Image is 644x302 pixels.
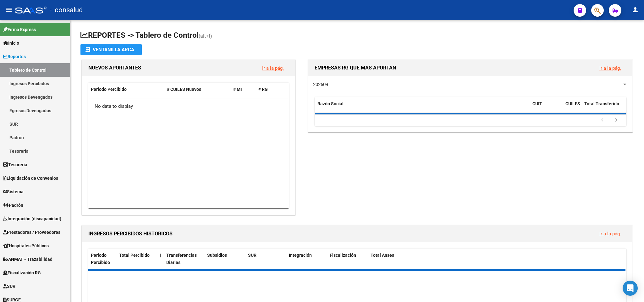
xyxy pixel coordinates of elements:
a: Ir a la pág. [262,65,284,71]
a: go to next page [610,117,622,124]
mat-icon: person [631,6,639,14]
div: Ventanilla ARCA [85,44,137,55]
datatable-header-cell: Razón Social [315,97,530,118]
span: Total Percibido [119,253,150,258]
span: # CUILES Nuevos [167,87,201,92]
span: (alt+t) [199,33,212,39]
span: Total Anses [371,253,394,258]
datatable-header-cell: # RG [256,83,281,96]
datatable-header-cell: Total Percibido [117,249,157,269]
span: Razón Social [317,101,344,106]
span: Subsidios [207,253,227,258]
span: Fiscalización [330,253,356,258]
span: Período Percibido [91,87,127,92]
a: go to previous page [596,117,608,124]
datatable-header-cell: Transferencias Diarias [164,249,205,269]
datatable-header-cell: SUR [245,249,286,269]
datatable-header-cell: # MT [231,83,256,96]
span: Liquidación de Convenios [3,175,58,182]
button: Ir a la pág. [594,62,626,74]
span: Fiscalización RG [3,269,41,276]
span: SUR [248,253,256,258]
mat-icon: menu [5,6,13,14]
span: Integración [289,253,312,258]
span: Integración (discapacidad) [3,215,61,222]
span: ANMAT - Trazabilidad [3,256,52,263]
datatable-header-cell: Integración [286,249,327,269]
span: Padrón [3,202,23,209]
button: Ir a la pág. [594,228,626,239]
span: - consalud [50,3,83,17]
datatable-header-cell: Período Percibido [88,83,164,96]
datatable-header-cell: | [157,249,164,269]
span: CUILES [565,101,580,106]
span: SUR [3,283,15,290]
button: Ventanilla ARCA [80,44,142,55]
span: EMPRESAS RG QUE MAS APORTAN [315,65,396,71]
datatable-header-cell: CUILES [563,97,582,118]
span: # MT [233,87,243,92]
span: Reportes [3,53,26,60]
span: CUIT [532,101,542,106]
span: Sistema [3,188,24,195]
datatable-header-cell: Período Percibido [88,249,117,269]
h1: REPORTES -> Tablero de Control [80,30,634,41]
div: No data to display [88,98,288,114]
span: Firma Express [3,26,36,33]
span: Prestadores / Proveedores [3,229,60,236]
datatable-header-cell: Subsidios [205,249,245,269]
span: Tesorería [3,161,27,168]
span: Transferencias Diarias [166,253,197,265]
a: Ir a la pág. [599,65,621,71]
span: Total Transferido [584,101,619,106]
button: Ir a la pág. [257,62,289,74]
datatable-header-cell: CUIT [530,97,563,118]
span: | [160,253,161,258]
datatable-header-cell: # CUILES Nuevos [164,83,231,96]
span: NUEVOS APORTANTES [88,65,141,71]
datatable-header-cell: Total Anses [368,249,618,269]
span: Inicio [3,40,19,47]
span: # RG [258,87,268,92]
datatable-header-cell: Total Transferido [582,97,626,118]
span: 202509 [313,82,328,87]
datatable-header-cell: Fiscalización [327,249,368,269]
span: Período Percibido [91,253,110,265]
span: Hospitales Públicos [3,242,49,249]
span: INGRESOS PERCIBIDOS HISTORICOS [88,231,173,237]
div: Open Intercom Messenger [623,281,638,296]
a: Ir a la pág. [599,231,621,237]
